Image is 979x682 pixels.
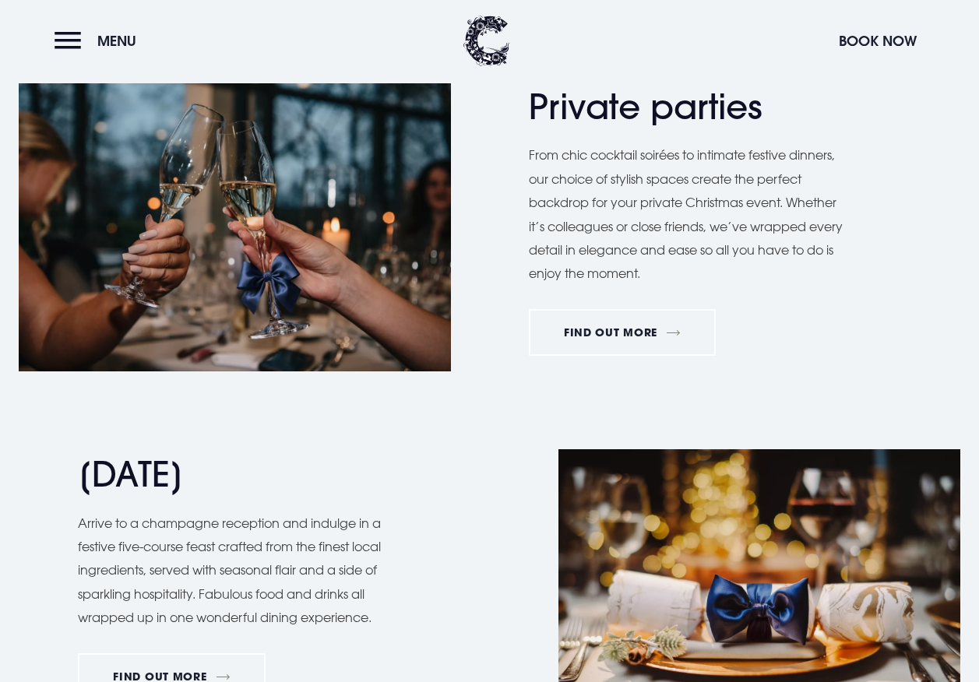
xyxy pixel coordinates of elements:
[97,32,136,50] span: Menu
[529,309,717,356] a: FIND OUT MORE
[55,24,144,58] button: Menu
[529,143,848,285] p: From chic cocktail soirées to intimate festive dinners, our choice of stylish spaces create the p...
[78,454,382,495] h2: [DATE]
[463,16,510,66] img: Clandeboye Lodge
[19,83,451,371] img: Christmas Hotel in Northern Ireland
[78,511,397,630] p: Arrive to a champagne reception and indulge in a festive five-course feast crafted from the fines...
[529,86,833,128] h2: Private parties
[831,24,924,58] button: Book Now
